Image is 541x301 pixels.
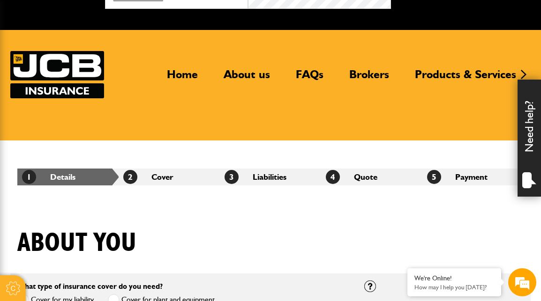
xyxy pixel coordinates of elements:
[225,170,239,184] span: 3
[217,67,277,89] a: About us
[17,283,163,290] label: What type of insurance cover do you need?
[289,67,331,89] a: FAQs
[119,169,220,185] li: Cover
[10,51,104,98] a: JCB Insurance Services
[414,274,494,282] div: We're Online!
[518,80,541,197] div: Need help?
[220,169,321,185] li: Liabilities
[408,67,523,89] a: Products & Services
[160,67,205,89] a: Home
[427,170,441,184] span: 5
[17,228,136,259] h1: About you
[321,169,422,185] li: Quote
[123,170,137,184] span: 2
[17,169,119,185] li: Details
[414,284,494,291] p: How may I help you today?
[326,170,340,184] span: 4
[10,51,104,98] img: JCB Insurance Services logo
[422,169,524,185] li: Payment
[22,170,36,184] span: 1
[342,67,396,89] a: Brokers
